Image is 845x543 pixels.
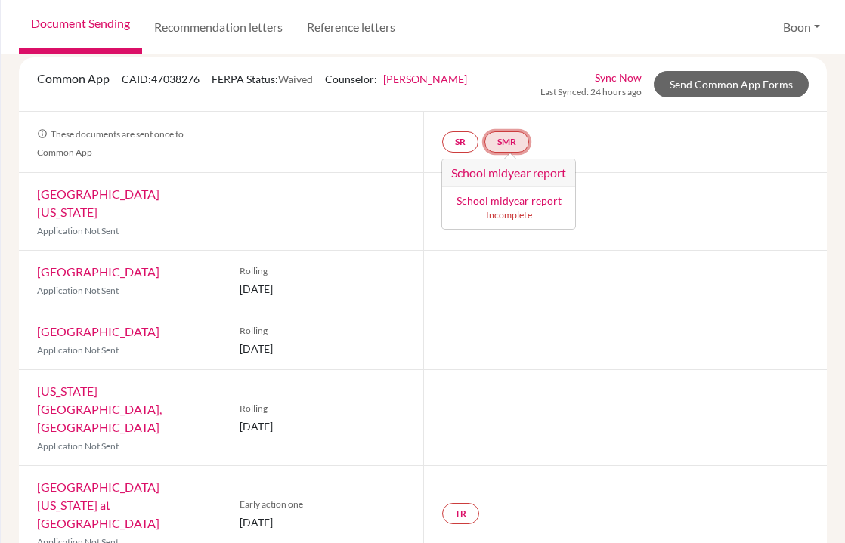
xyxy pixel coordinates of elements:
[240,514,404,530] span: [DATE]
[37,344,119,356] span: Application Not Sent
[37,128,184,158] span: These documents are sent once to Common App
[37,264,159,279] a: [GEOGRAPHIC_DATA]
[240,402,404,415] span: Rolling
[595,69,642,85] a: Sync Now
[442,503,479,524] a: TR
[37,480,159,530] a: [GEOGRAPHIC_DATA][US_STATE] at [GEOGRAPHIC_DATA]
[37,440,119,452] span: Application Not Sent
[122,73,200,85] span: CAID: 47038276
[240,498,404,511] span: Early action one
[240,264,404,278] span: Rolling
[37,187,159,219] a: [GEOGRAPHIC_DATA][US_STATE]
[240,418,404,434] span: [DATE]
[37,225,119,236] span: Application Not Sent
[240,341,404,356] span: [DATE]
[451,208,566,222] small: Incomplete
[37,285,119,296] span: Application Not Sent
[540,85,642,99] span: Last Synced: 24 hours ago
[456,194,561,207] a: School midyear report
[654,71,809,97] a: Send Common App Forms
[240,324,404,338] span: Rolling
[37,324,159,338] a: [GEOGRAPHIC_DATA]
[212,73,313,85] span: FERPA Status:
[442,131,478,153] a: SR
[776,13,827,42] button: Boon
[37,71,110,85] span: Common App
[442,159,575,187] h3: School midyear report
[383,73,467,85] a: [PERSON_NAME]
[484,131,529,153] a: SMRSchool midyear report School midyear report Incomplete
[240,281,404,297] span: [DATE]
[325,73,467,85] span: Counselor:
[278,73,313,85] span: Waived
[37,384,162,434] a: [US_STATE][GEOGRAPHIC_DATA], [GEOGRAPHIC_DATA]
